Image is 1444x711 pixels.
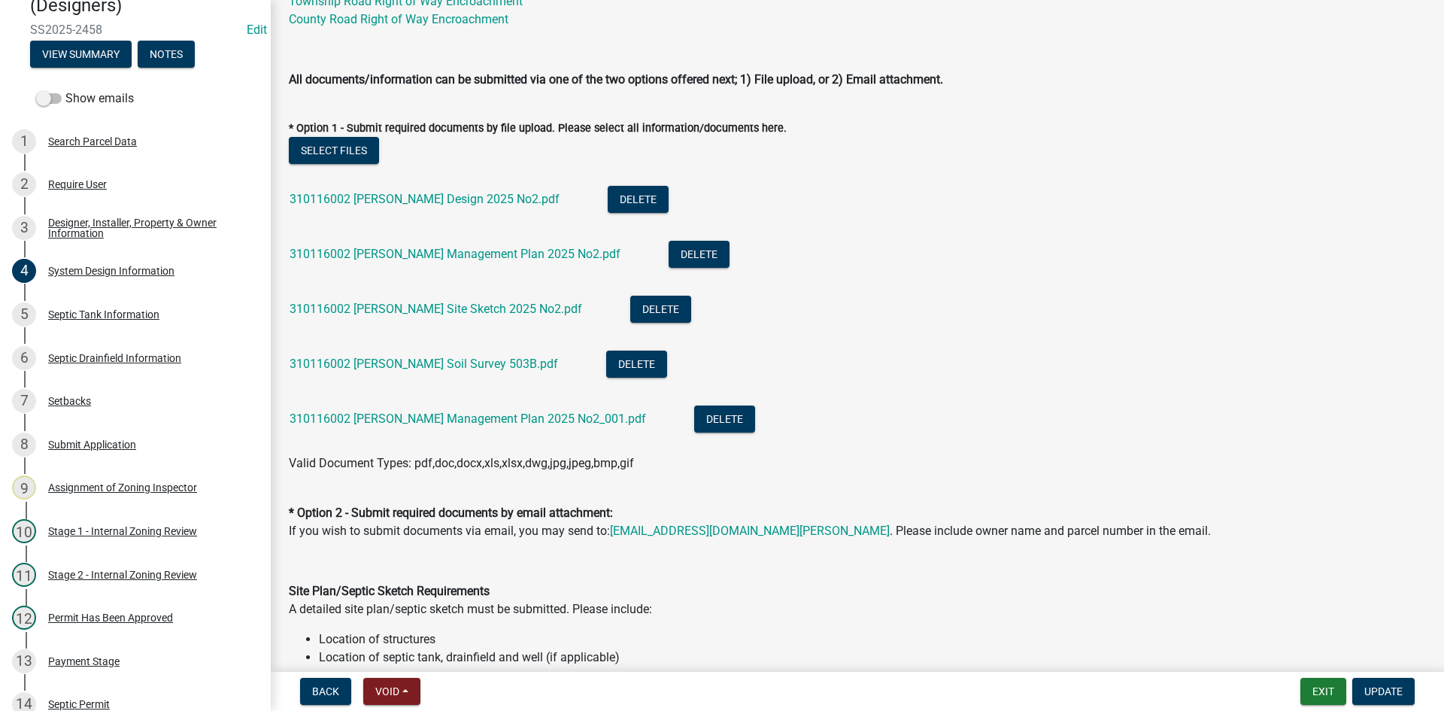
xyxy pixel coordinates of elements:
[48,482,197,493] div: Assignment of Zoning Inspector
[48,699,110,709] div: Septic Permit
[319,649,1426,667] li: Location of septic tank, drainfield and well (if applicable)
[138,41,195,68] button: Notes
[290,412,646,426] a: 310116002 [PERSON_NAME] Management Plan 2025 No2_001.pdf
[247,23,267,37] wm-modal-confirm: Edit Application Number
[48,179,107,190] div: Require User
[12,129,36,153] div: 1
[12,476,36,500] div: 9
[375,685,399,697] span: Void
[289,12,508,26] a: County Road Right of Way Encroachment
[289,582,1426,618] p: A detailed site plan/septic sketch must be submitted. Please include:
[630,296,691,323] button: Delete
[12,302,36,327] div: 5
[36,90,134,108] label: Show emails
[48,266,174,276] div: System Design Information
[312,685,339,697] span: Back
[48,570,197,580] div: Stage 2 - Internal Zoning Review
[630,302,691,317] wm-modal-confirm: Delete Document
[289,584,490,598] strong: Site Plan/Septic Sketch Requirements
[606,357,667,372] wm-modal-confirm: Delete Document
[319,630,1426,649] li: Location of structures
[48,353,181,363] div: Septic Drainfield Information
[48,526,197,536] div: Stage 1 - Internal Zoning Review
[48,439,136,450] div: Submit Application
[1300,678,1346,705] button: Exit
[289,506,613,520] strong: * Option 2 - Submit required documents by email attachment:
[290,302,582,316] a: 310116002 [PERSON_NAME] Site Sketch 2025 No2.pdf
[48,136,137,147] div: Search Parcel Data
[1364,685,1403,697] span: Update
[290,357,558,371] a: 310116002 [PERSON_NAME] Soil Survey 503B.pdf
[694,412,755,427] wm-modal-confirm: Delete Document
[48,309,159,320] div: Septic Tank Information
[12,346,36,370] div: 6
[30,23,241,37] span: SS2025-2458
[12,519,36,543] div: 10
[669,241,730,268] button: Delete
[669,248,730,262] wm-modal-confirm: Delete Document
[694,406,755,433] button: Delete
[606,351,667,378] button: Delete
[1352,678,1415,705] button: Update
[48,656,120,667] div: Payment Stage
[12,259,36,283] div: 4
[289,137,379,164] button: Select files
[12,389,36,413] div: 7
[48,612,173,623] div: Permit Has Been Approved
[12,216,36,240] div: 3
[30,41,132,68] button: View Summary
[30,49,132,61] wm-modal-confirm: Summary
[247,23,267,37] a: Edit
[608,193,669,207] wm-modal-confirm: Delete Document
[48,217,247,239] div: Designer, Installer, Property & Owner Information
[289,456,634,470] span: Valid Document Types: pdf,doc,docx,xls,xlsx,dwg,jpg,jpeg,bmp,gif
[48,396,91,406] div: Setbacks
[12,563,36,587] div: 11
[608,186,669,213] button: Delete
[12,606,36,630] div: 12
[290,247,620,261] a: 310116002 [PERSON_NAME] Management Plan 2025 No2.pdf
[12,172,36,196] div: 2
[12,433,36,457] div: 8
[363,678,420,705] button: Void
[300,678,351,705] button: Back
[289,486,1426,540] p: If you wish to submit documents via email, you may send to: . Please include owner name and parce...
[289,123,787,134] label: * Option 1 - Submit required documents by file upload. Please select all information/documents here.
[290,192,560,206] a: 310116002 [PERSON_NAME] Design 2025 No2.pdf
[138,49,195,61] wm-modal-confirm: Notes
[289,72,943,87] strong: All documents/information can be submitted via one of the two options offered next; 1) File uploa...
[12,649,36,673] div: 13
[610,524,890,538] a: [EMAIL_ADDRESS][DOMAIN_NAME][PERSON_NAME]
